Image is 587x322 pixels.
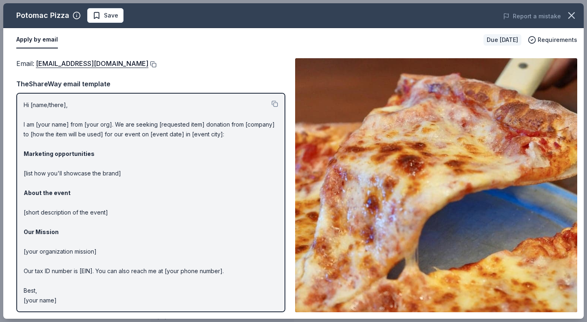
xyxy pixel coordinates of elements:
span: Save [104,11,118,20]
a: [EMAIL_ADDRESS][DOMAIN_NAME] [36,58,148,69]
span: Email : [16,59,148,68]
div: Potomac Pizza [16,9,69,22]
div: Due [DATE] [483,34,521,46]
strong: Marketing opportunities [24,150,95,157]
strong: About the event [24,189,71,196]
button: Report a mistake [503,11,561,21]
div: TheShareWay email template [16,79,285,89]
img: Image for Potomac Pizza [295,58,577,312]
button: Apply by email [16,31,58,48]
button: Save [87,8,124,23]
span: Requirements [538,35,577,45]
strong: Our Mission [24,228,59,235]
p: Hi [name/there], I am [your name] from [your org]. We are seeking [requested item] donation from ... [24,100,278,305]
button: Requirements [528,35,577,45]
